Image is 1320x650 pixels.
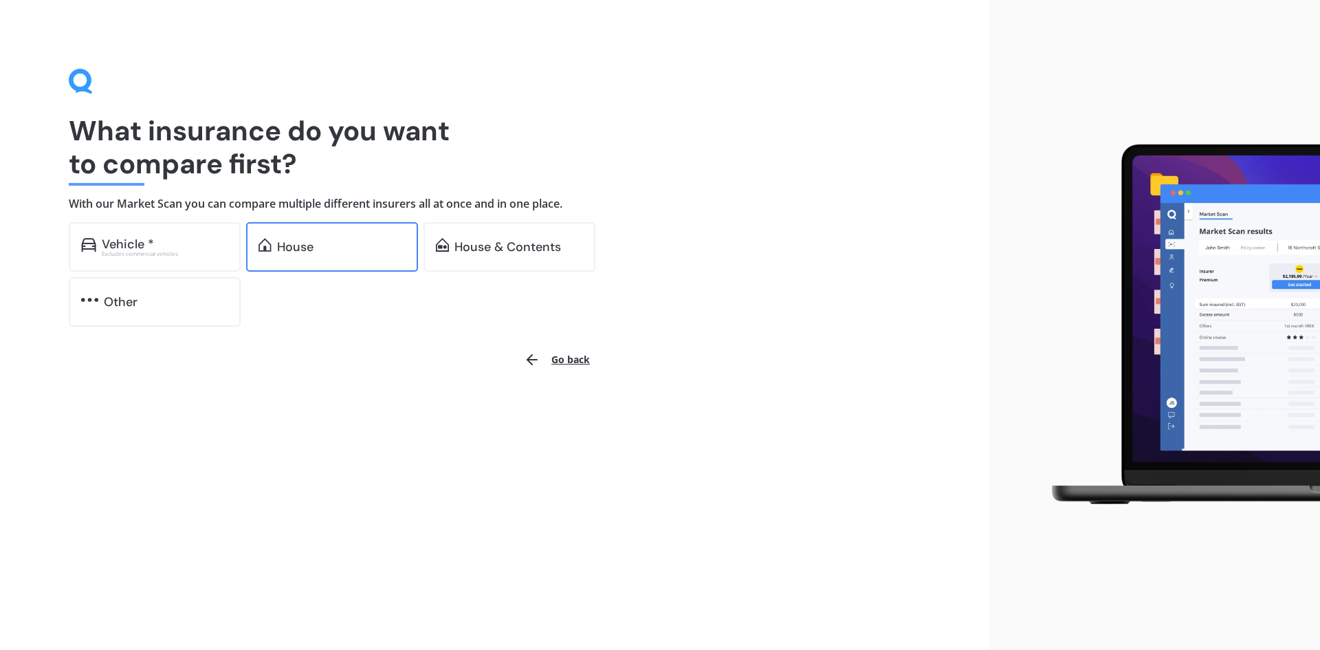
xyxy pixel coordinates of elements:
[102,251,228,257] div: Excludes commercial vehicles
[454,240,561,254] div: House & Contents
[69,197,921,211] h4: With our Market Scan you can compare multiple different insurers all at once and in one place.
[102,237,154,251] div: Vehicle *
[69,114,921,180] h1: What insurance do you want to compare first?
[104,295,137,309] div: Other
[516,343,598,376] button: Go back
[277,240,313,254] div: House
[258,238,272,252] img: home.91c183c226a05b4dc763.svg
[81,238,96,252] img: car.f15378c7a67c060ca3f3.svg
[436,238,449,252] img: home-and-contents.b802091223b8502ef2dd.svg
[81,293,98,307] img: other.81dba5aafe580aa69f38.svg
[1032,136,1320,514] img: laptop.webp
